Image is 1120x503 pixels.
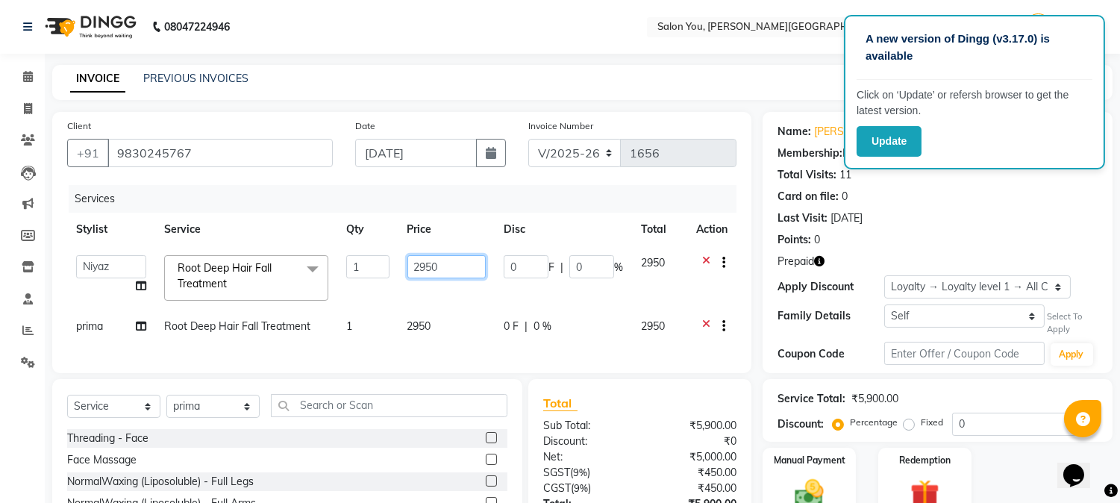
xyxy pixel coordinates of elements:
div: 0 [842,189,848,204]
span: 0 F [504,319,519,334]
div: ₹5,900.00 [851,391,898,407]
div: Total Visits: [778,167,836,183]
div: No Active Membership [778,146,1098,161]
th: Qty [337,213,398,246]
span: Root Deep Hair Fall Treatment [164,319,310,333]
div: Threading - Face [67,431,148,446]
iframe: chat widget [1057,443,1105,488]
div: 11 [839,167,851,183]
button: +91 [67,139,109,167]
th: Price [398,213,495,246]
th: Total [632,213,687,246]
div: ( ) [532,465,640,481]
a: PREVIOUS INVOICES [143,72,248,85]
div: ( ) [532,481,640,496]
label: Date [355,119,375,133]
button: Apply [1051,343,1093,366]
span: 2950 [641,256,665,269]
div: Discount: [532,434,640,449]
div: ₹5,900.00 [640,418,748,434]
div: ₹0 [640,434,748,449]
div: Apply Discount [778,279,884,295]
span: 9% [573,466,587,478]
img: logo [38,6,140,48]
span: | [525,319,528,334]
a: x [227,277,234,290]
span: CGST [543,481,571,495]
div: ₹450.00 [640,481,748,496]
div: ₹5,000.00 [640,449,748,465]
b: 08047224946 [164,6,230,48]
label: Percentage [850,416,898,429]
div: ₹450.00 [640,465,748,481]
span: 2950 [641,319,665,333]
span: SGST [543,466,570,479]
div: Service Total: [778,391,845,407]
p: A new version of Dingg (v3.17.0) is available [866,31,1083,64]
th: Action [687,213,736,246]
th: Disc [495,213,632,246]
div: [DATE] [830,210,863,226]
div: Points: [778,232,811,248]
div: Membership: [778,146,842,161]
div: Coupon Code [778,346,884,362]
span: % [614,260,623,275]
input: Search or Scan [271,394,507,417]
th: Stylist [67,213,155,246]
div: Last Visit: [778,210,828,226]
span: Prepaid [778,254,814,269]
div: NormalWaxing (Liposoluble) - Full Legs [67,474,254,490]
div: Select To Apply [1048,310,1098,336]
img: Admin [1025,13,1051,40]
p: Click on ‘Update’ or refersh browser to get the latest version. [857,87,1092,119]
span: | [560,260,563,275]
span: prima [76,319,103,333]
a: [PERSON_NAME] Bblunt [814,124,932,140]
input: Enter Offer / Coupon Code [884,342,1044,365]
span: Root Deep Hair Fall Treatment [178,261,272,290]
label: Client [67,119,91,133]
div: Discount: [778,416,824,432]
span: 2950 [407,319,431,333]
span: 0 % [534,319,551,334]
label: Redemption [899,454,951,467]
label: Fixed [921,416,943,429]
div: Family Details [778,308,884,324]
div: Services [69,185,748,213]
div: Net: [532,449,640,465]
span: 1 [346,319,352,333]
button: Update [857,126,922,157]
div: Face Massage [67,452,137,468]
label: Invoice Number [528,119,593,133]
label: Manual Payment [774,454,845,467]
span: Total [543,396,578,411]
span: 9% [574,482,588,494]
input: Search by Name/Mobile/Email/Code [107,139,333,167]
a: INVOICE [70,66,125,93]
div: Card on file: [778,189,839,204]
span: F [548,260,554,275]
div: 0 [814,232,820,248]
div: Sub Total: [532,418,640,434]
div: Name: [778,124,811,140]
th: Service [155,213,337,246]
